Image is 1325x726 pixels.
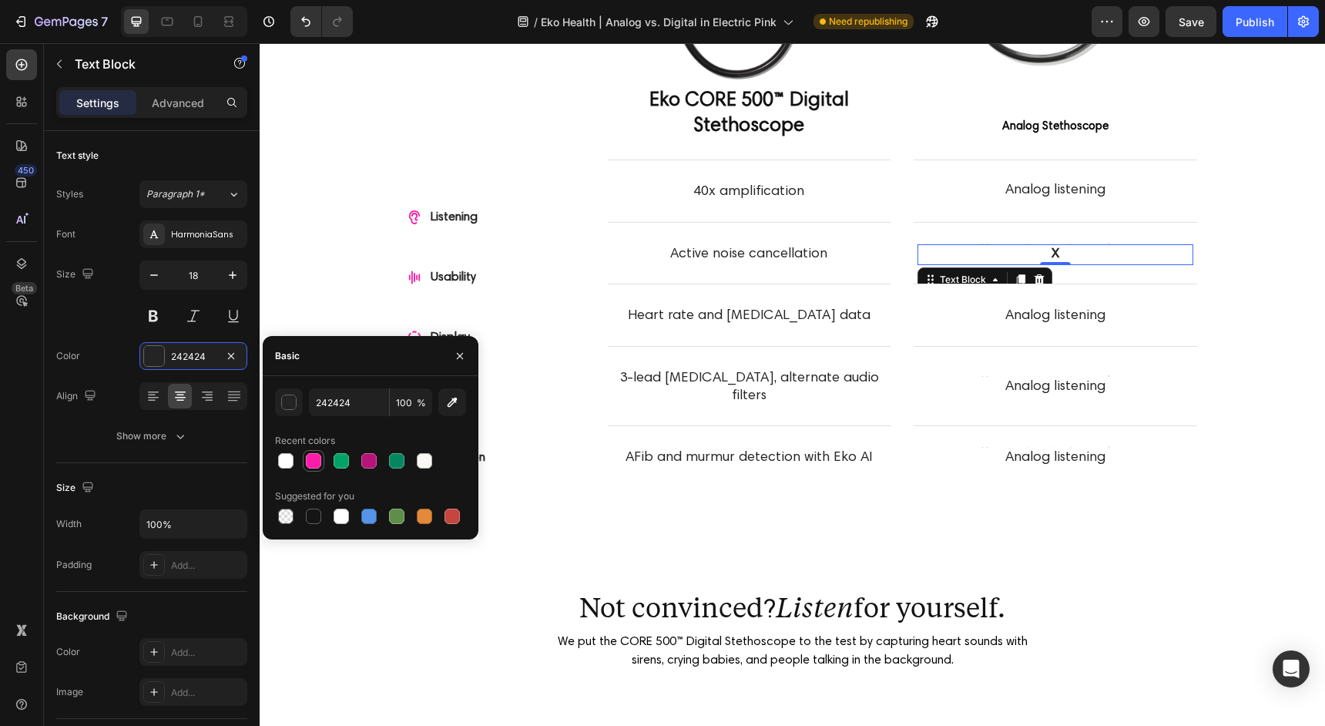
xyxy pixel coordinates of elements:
[534,14,538,30] span: /
[1273,650,1310,687] div: Open Intercom Messenger
[354,140,626,158] p: 40x amplification
[284,590,782,645] p: We put the CORE 500™ Digital Stethoscope to the test by capturing heart sounds with sirens, cryin...
[354,264,626,282] p: Heart rate and [MEDICAL_DATA] data
[56,517,82,531] div: Width
[792,204,800,218] strong: X
[56,227,75,241] div: Font
[275,489,354,503] div: Suggested for you
[516,546,594,581] i: Listen
[15,164,37,176] div: 450
[659,406,932,424] p: Analog listening
[75,55,206,73] p: Text Block
[56,149,99,163] div: Text style
[309,388,389,416] input: Eg: FFFFFF
[101,12,108,31] p: 7
[171,646,243,660] div: Add...
[1179,15,1204,29] span: Save
[541,14,777,30] span: Eko Health | Analog vs. Digital in Electric Pink
[56,422,247,450] button: Show more
[56,558,92,572] div: Padding
[56,349,80,363] div: Color
[139,180,247,208] button: Paragraph 1*
[171,228,243,242] div: HarmoniaSans
[56,685,83,699] div: Image
[275,349,300,363] div: Basic
[743,78,849,89] span: Analog Stethoscope
[56,478,97,499] div: Size
[417,396,426,410] span: %
[659,335,932,353] p: Analog listening
[140,510,247,538] input: Auto
[367,45,613,98] h3: Eko CORE 500™ Digital Stethoscope
[116,429,188,444] div: Show more
[659,264,932,282] p: Analog listening
[12,282,37,294] div: Beta
[1223,6,1287,37] button: Publish
[275,434,335,448] div: Recent colors
[146,187,205,201] span: Paragraph 1*
[1236,14,1274,30] div: Publish
[1166,6,1216,37] button: Save
[56,607,131,627] div: Background
[290,6,353,37] div: Undo/Redo
[659,139,932,156] p: Analog listening
[354,406,626,424] p: AFib and murmur detection with Eko AI
[56,645,80,659] div: Color
[354,327,626,363] p: 3-lead [MEDICAL_DATA], alternate audio filters
[658,201,934,222] div: Rich Text Editor. Editing area: main
[6,6,115,37] button: 7
[56,264,97,285] div: Size
[171,686,243,700] div: Add...
[171,350,216,364] div: 242424
[354,203,626,220] p: Active noise cancellation
[260,43,1325,726] iframe: Design area
[283,546,783,580] h2: Not convinced? for yourself.
[171,559,243,573] div: Add...
[829,15,907,29] span: Need republishing
[654,117,938,178] div: Background Image
[56,187,83,201] div: Styles
[677,230,730,244] div: Text Block
[76,95,119,111] p: Settings
[56,386,99,407] div: Align
[654,304,938,383] div: Background Image
[152,95,204,111] p: Advanced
